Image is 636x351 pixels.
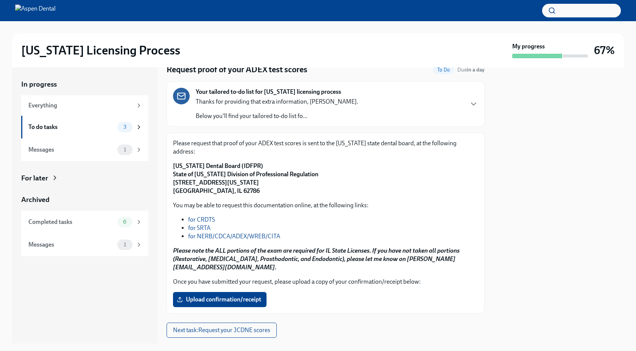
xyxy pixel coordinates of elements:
span: 1 [119,147,131,152]
strong: Please note the ALL portions of the exam are required for IL State Licenses. If you have not take... [173,247,460,271]
div: Messages [28,241,114,249]
span: Next task : Request your JCDNE scores [173,326,270,334]
span: 6 [118,219,131,225]
a: In progress [21,79,148,89]
p: You may be able to request this documentation online, at the following links: [173,201,478,210]
span: 3 [119,124,131,130]
button: Next task:Request your JCDNE scores [167,323,277,338]
span: 1 [119,242,131,247]
h3: 67% [594,43,615,57]
div: Messages [28,146,114,154]
a: Archived [21,195,148,205]
p: Thanks for providing that extra information, [PERSON_NAME]. [196,98,358,106]
label: Upload confirmation/receipt [173,292,267,307]
strong: in a day [467,67,485,73]
a: For later [21,173,148,183]
span: August 31st, 2025 10:00 [457,66,485,73]
a: for SRTA [188,224,210,231]
span: To Do [433,67,454,73]
a: for CRDTS [188,216,215,223]
a: Messages1 [21,138,148,161]
p: Please request that proof of your ADEX test scores is sent to the [US_STATE] state dental board, ... [173,139,478,156]
div: Completed tasks [28,218,114,226]
h4: Request proof of your ADEX test scores [167,64,307,75]
p: Once you have submitted your request, please upload a copy of your confirmation/receipt below: [173,278,478,286]
a: Everything [21,95,148,116]
a: Completed tasks6 [21,211,148,233]
strong: My progress [512,42,545,51]
div: Everything [28,101,132,110]
p: Below you'll find your tailored to-do list fo... [196,112,358,120]
div: For later [21,173,48,183]
h2: [US_STATE] Licensing Process [21,43,180,58]
a: To do tasks3 [21,116,148,138]
strong: [US_STATE] Dental Board (IDFPR) State of [US_STATE] Division of Professional Regulation [STREET_A... [173,162,318,194]
span: Upload confirmation/receipt [178,296,261,303]
a: Messages1 [21,233,148,256]
div: To do tasks [28,123,114,131]
span: Due [457,67,485,73]
img: Aspen Dental [15,5,56,17]
a: for NERB/CDCA/ADEX/WREB/CITA [188,233,280,240]
strong: Your tailored to-do list for [US_STATE] licensing process [196,88,341,96]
